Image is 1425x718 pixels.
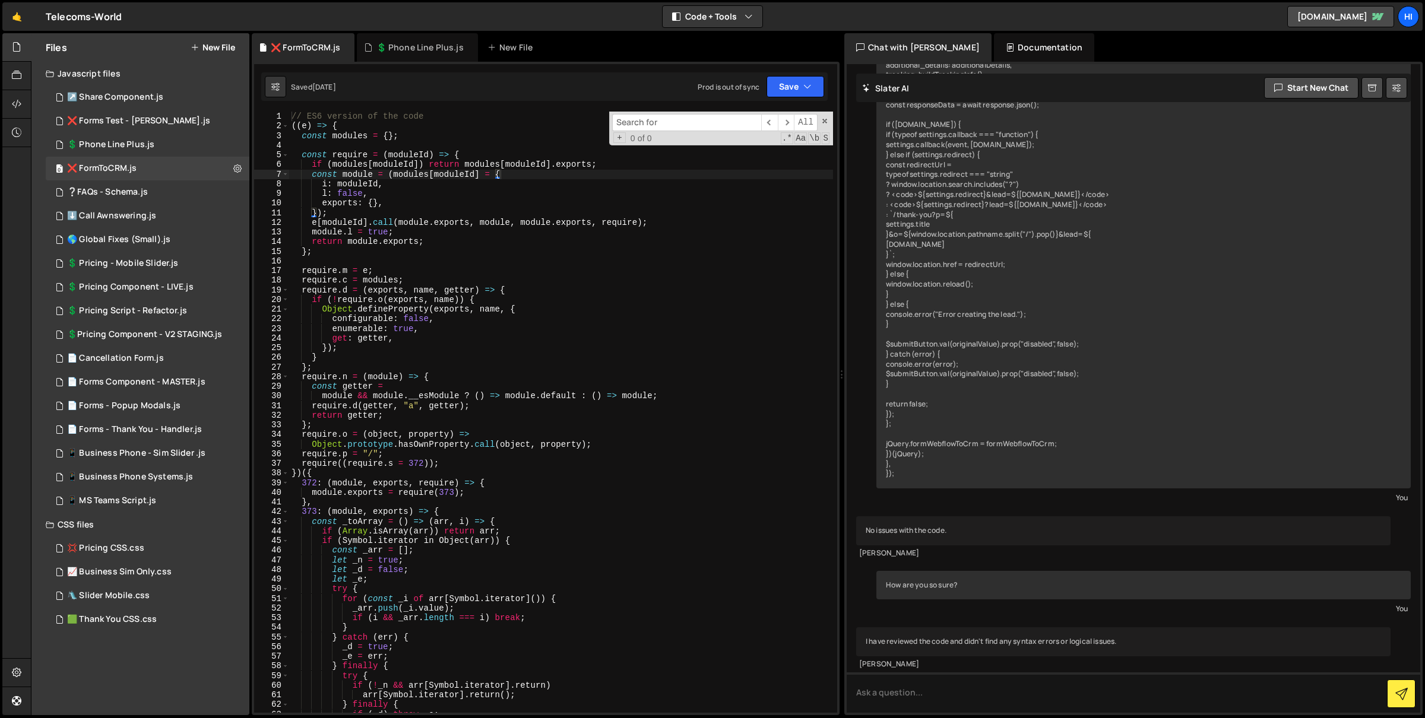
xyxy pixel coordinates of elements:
[254,295,289,304] div: 20
[254,179,289,189] div: 8
[31,513,249,536] div: CSS files
[254,227,289,237] div: 13
[1398,6,1419,27] a: Hi
[862,82,910,94] h2: Slater AI
[254,661,289,671] div: 58
[254,401,289,411] div: 31
[67,163,137,174] div: ❌ FormToCRM.js
[254,526,289,536] div: 44
[761,114,778,131] span: ​
[254,603,289,613] div: 52
[46,418,249,441] div: 7158/19460.js
[46,489,249,513] div: 7158/26371.js
[46,252,249,275] div: 7158/26222.js
[794,114,818,131] span: Alt-Enter
[46,109,249,133] div: 7158/22340.js
[67,234,170,245] div: 🌎 Global Fixes (Small).js
[254,352,289,362] div: 26
[2,2,31,31] a: 🤙
[376,42,464,53] div: 💲 Phone Line Plus.js
[67,139,154,150] div: 💲 Phone Line Plus.js
[46,347,249,370] div: 7158/24334.js
[254,314,289,323] div: 22
[879,491,1408,504] div: You
[254,391,289,401] div: 30
[254,652,289,661] div: 57
[254,198,289,208] div: 10
[254,633,289,642] div: 55
[856,627,1391,656] div: I have reviewed the code and didn't find any syntax errors or logical issues.
[626,134,657,143] span: 0 of 0
[46,584,249,608] div: 7158/26695.css
[67,92,163,103] div: ↗️ Share Component.js
[254,536,289,545] div: 45
[56,165,63,174] span: 0
[254,671,289,681] div: 59
[254,285,289,295] div: 19
[67,567,172,577] div: 📈 Business Sim Only.css
[254,449,289,459] div: 36
[67,401,180,411] div: 📄 Forms - Popup Modals.js
[994,33,1094,62] div: Documentation
[254,420,289,430] div: 33
[254,430,289,439] div: 34
[67,187,148,198] div: ❔FAQs - Schema.js
[67,614,157,625] div: 🟩 Thank You CSS.css
[254,324,289,333] div: 23
[1287,6,1394,27] a: [DOMAIN_NAME]
[254,574,289,584] div: 49
[46,204,249,228] div: 7158/25631.js
[254,517,289,526] div: 43
[46,441,249,465] div: 7158/21323.js
[254,247,289,256] div: 15
[778,114,794,131] span: ​
[254,112,289,121] div: 1
[31,62,249,85] div: Javascript files
[254,459,289,468] div: 37
[254,275,289,285] div: 18
[254,160,289,169] div: 6
[291,82,336,92] div: Saved
[808,132,821,144] span: Whole Word Search
[254,545,289,555] div: 46
[856,516,1391,545] div: No issues with the code.
[1264,77,1358,99] button: Start new chat
[254,555,289,565] div: 47
[767,76,824,97] button: Save
[67,211,156,221] div: ⬇️ Call Awnswering.js
[254,141,289,150] div: 4
[254,507,289,516] div: 42
[46,323,249,347] div: 7158/25820.js
[67,543,144,554] div: 💢 Pricing CSS.css
[67,448,205,459] div: 📱 Business Phone - Sim Slider .js
[254,382,289,391] div: 29
[859,659,1388,669] div: [PERSON_NAME]
[254,440,289,449] div: 35
[254,372,289,382] div: 28
[254,613,289,622] div: 53
[254,189,289,198] div: 9
[254,468,289,478] div: 38
[67,353,164,364] div: 📄 Cancellation Form.js
[46,9,122,24] div: Telecoms-World
[879,602,1408,615] div: You
[254,488,289,497] div: 40
[254,256,289,266] div: 16
[46,465,249,489] div: 7158/21517.js
[822,132,829,144] span: Search In Selection
[254,622,289,632] div: 54
[312,82,336,92] div: [DATE]
[612,114,761,131] input: Search for
[67,329,222,340] div: 💲Pricing Component - V2 STAGING.js
[254,690,289,700] div: 61
[67,472,193,482] div: 📱 Business Phone Systems.js
[67,258,178,269] div: 💲 Pricing - Mobile Slider.js
[46,85,249,109] div: 7158/42337.js
[844,33,992,62] div: Chat with [PERSON_NAME]
[67,590,150,601] div: 🛝 Slider Mobile.css
[254,150,289,160] div: 5
[67,282,194,293] div: 💲 Pricing Component - LIVE.js
[254,363,289,372] div: 27
[191,43,235,52] button: New File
